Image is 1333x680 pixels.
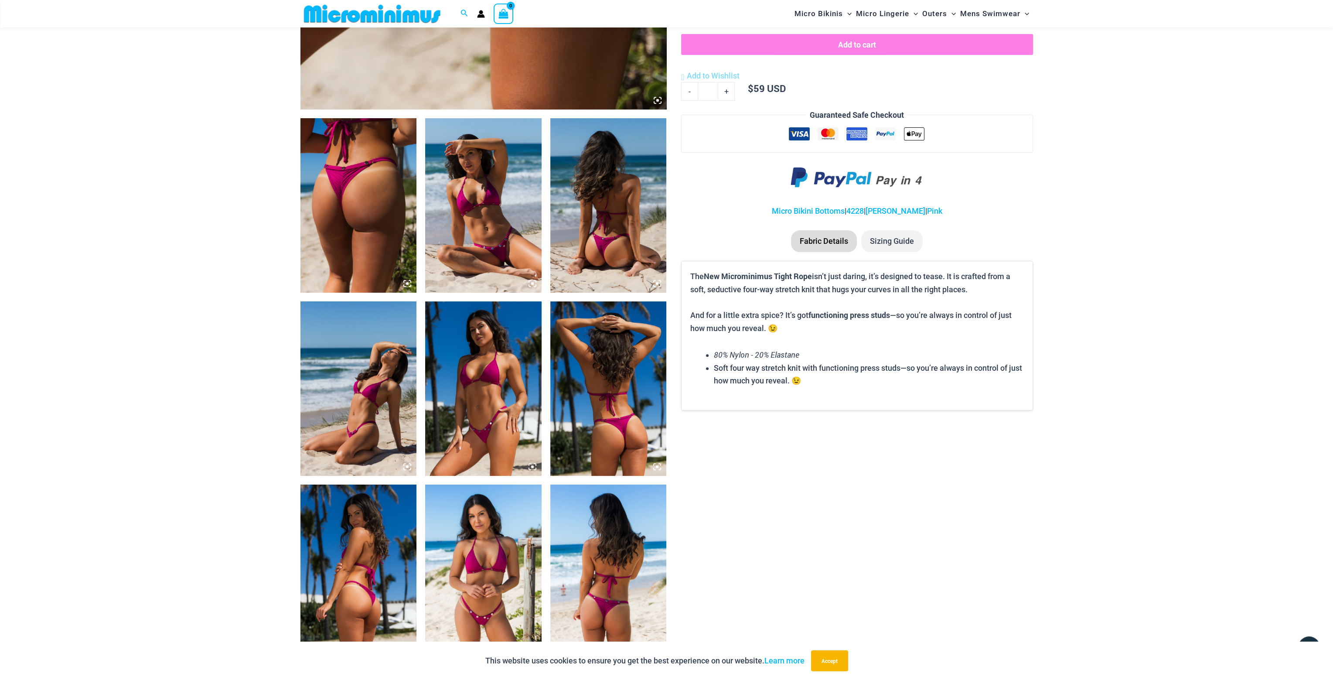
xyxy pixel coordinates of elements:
[922,3,947,25] span: Outers
[300,118,417,293] img: Tight Rope Pink 4228 Thong
[854,3,920,25] a: Micro LingerieMenu ToggleMenu Toggle
[947,3,956,25] span: Menu Toggle
[681,69,739,82] a: Add to Wishlist
[791,230,857,252] li: Fabric Details
[866,206,925,215] a: [PERSON_NAME]
[477,10,485,18] a: Account icon link
[811,650,848,671] button: Accept
[794,3,843,25] span: Micro Bikinis
[300,4,444,24] img: MM SHOP LOGO FLAT
[856,3,909,25] span: Micro Lingerie
[764,656,805,665] a: Learn more
[791,1,1033,26] nav: Site Navigation
[300,301,417,476] img: Tight Rope Pink 319 Top 4228 Thong
[681,34,1033,55] button: Add to cart
[550,485,667,659] img: Tight Rope Pink 319 Top 4228 Thong
[920,3,958,25] a: OutersMenu ToggleMenu Toggle
[494,3,514,24] a: View Shopping Cart, empty
[958,3,1031,25] a: Mens SwimwearMenu ToggleMenu Toggle
[550,118,667,293] img: Tight Rope Pink 319 Top 4228 Thong
[718,82,735,100] a: +
[714,349,799,360] em: 80% Nylon - 20% Elastane
[485,654,805,667] p: This website uses cookies to ensure you get the best experience on our website.
[425,301,542,476] img: Tight Rope Pink 319 Top 4228 Thong
[704,271,812,281] b: New Microminimus Tight Rope
[425,118,542,293] img: Tight Rope Pink 319 Top 4228 Thong
[681,205,1033,218] p: | | |
[846,206,864,215] a: 4228
[861,230,923,252] li: Sizing Guide
[747,82,785,95] bdi: 59 USD
[698,82,718,100] input: Product quantity
[747,82,753,95] span: $
[1020,3,1029,25] span: Menu Toggle
[806,109,907,122] legend: Guaranteed Safe Checkout
[843,3,852,25] span: Menu Toggle
[772,206,845,215] a: Micro Bikini Bottoms
[792,3,854,25] a: Micro BikinisMenu ToggleMenu Toggle
[808,310,890,320] b: functioning press studs
[690,270,1023,335] p: The isn’t just daring, it’s designed to tease. It is crafted from a soft, seductive four-way stre...
[686,71,739,80] span: Add to Wishlist
[927,206,942,215] a: Pink
[681,82,698,100] a: -
[425,485,542,659] img: Tight Rope Pink 319 Top 4228 Thong
[960,3,1020,25] span: Mens Swimwear
[300,485,417,659] img: Tight Rope Pink 319 Top 4228 Thong
[460,8,468,19] a: Search icon link
[909,3,918,25] span: Menu Toggle
[550,301,667,476] img: Tight Rope Pink 319 Top 4228 Thong
[714,362,1023,387] li: Soft four way stretch knit with functioning press studs—so you’re always in control of just how m...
